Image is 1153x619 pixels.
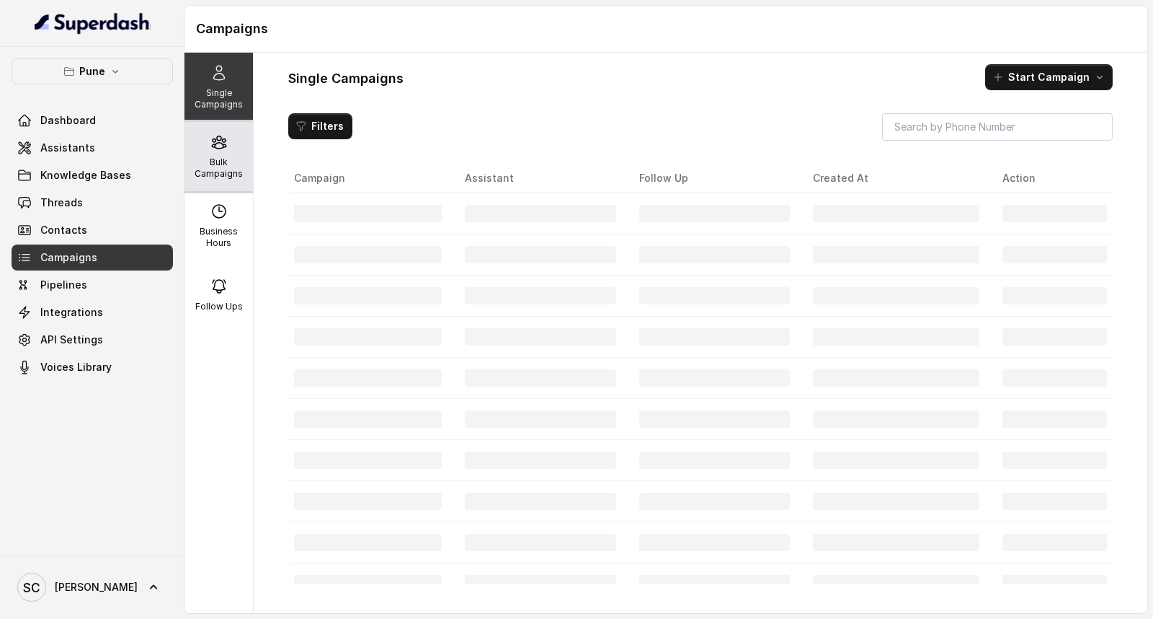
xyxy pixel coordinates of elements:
text: SC [23,580,40,595]
button: Start Campaign [985,64,1113,90]
span: Threads [40,196,83,210]
a: Dashboard [12,107,173,133]
p: Bulk Campaigns [190,157,247,180]
input: Search by Phone Number [882,113,1113,141]
th: Assistant [453,164,627,193]
a: Contacts [12,217,173,243]
th: Campaign [288,164,453,193]
p: Follow Ups [195,301,243,312]
a: Threads [12,190,173,216]
a: [PERSON_NAME] [12,567,173,607]
th: Created At [801,164,991,193]
p: Single Campaigns [190,87,247,110]
th: Follow Up [628,164,801,193]
a: Voices Library [12,354,173,380]
span: [PERSON_NAME] [55,580,138,594]
span: API Settings [40,333,103,347]
a: API Settings [12,327,173,353]
th: Action [991,164,1113,193]
span: Pipelines [40,278,87,292]
span: Dashboard [40,113,96,128]
button: Filters [288,113,352,139]
span: Campaigns [40,250,97,265]
a: Assistants [12,135,173,161]
button: Pune [12,58,173,84]
img: light.svg [35,12,151,35]
a: Knowledge Bases [12,162,173,188]
a: Pipelines [12,272,173,298]
span: Integrations [40,305,103,320]
a: Campaigns [12,245,173,271]
span: Voices Library [40,360,112,374]
p: Pune [79,63,105,80]
p: Business Hours [190,226,247,249]
a: Integrations [12,299,173,325]
h1: Campaigns [196,17,1136,40]
h1: Single Campaigns [288,67,404,90]
span: Knowledge Bases [40,168,131,183]
span: Contacts [40,223,87,237]
span: Assistants [40,141,95,155]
